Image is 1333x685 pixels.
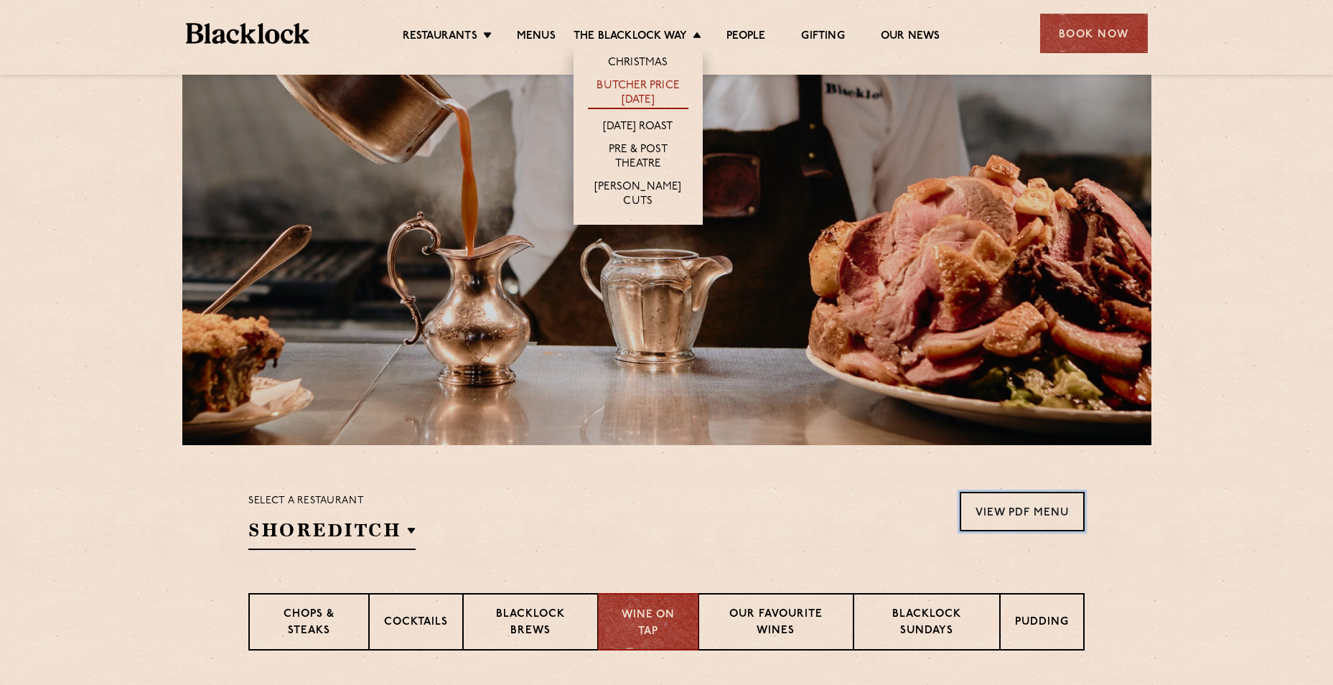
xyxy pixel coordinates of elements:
[603,120,673,136] a: [DATE] Roast
[714,607,838,640] p: Our favourite wines
[384,615,448,633] p: Cocktails
[248,492,416,511] p: Select a restaurant
[726,29,765,45] a: People
[608,56,668,72] a: Christmas
[1015,615,1069,633] p: Pudding
[248,518,416,550] h2: Shoreditch
[478,607,583,640] p: Blacklock Brews
[1040,14,1148,53] div: Book Now
[869,607,985,640] p: Blacklock Sundays
[881,29,940,45] a: Our News
[588,180,688,210] a: [PERSON_NAME] Cuts
[517,29,556,45] a: Menus
[186,23,310,44] img: BL_Textured_Logo-footer-cropped.svg
[960,492,1085,531] a: View PDF Menu
[588,79,688,109] a: Butcher Price [DATE]
[801,29,844,45] a: Gifting
[574,29,687,45] a: The Blacklock Way
[264,607,354,640] p: Chops & Steaks
[403,29,477,45] a: Restaurants
[613,607,683,640] p: Wine on Tap
[588,143,688,173] a: Pre & Post Theatre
